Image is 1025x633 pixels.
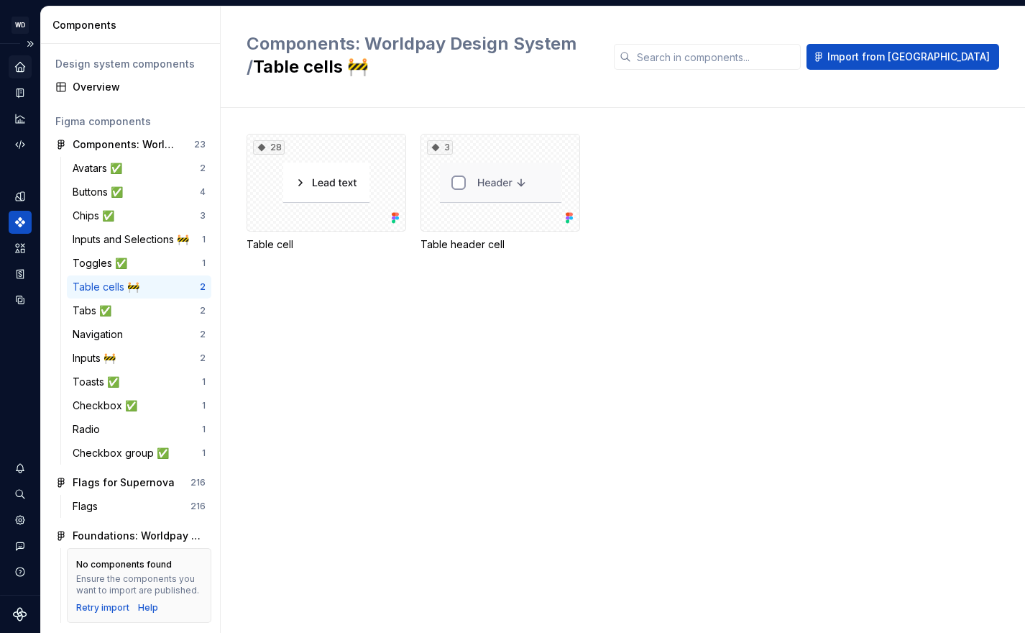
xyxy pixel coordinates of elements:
button: Contact support [9,534,32,557]
div: 28Table cell [247,134,406,252]
svg: Supernova Logo [13,607,27,621]
div: 1 [202,400,206,411]
a: Home [9,55,32,78]
a: Flags216 [67,495,211,518]
a: Foundations: Worldpay Design System [50,524,211,547]
div: Figma components [55,114,206,129]
button: Retry import [76,602,129,614]
div: Toggles ✅ [73,256,133,270]
div: 2 [200,281,206,293]
div: 216 [190,501,206,512]
a: Chips ✅3 [67,204,211,227]
a: Help [138,602,158,614]
a: Radio1 [67,418,211,441]
a: Components [9,211,32,234]
div: 2 [200,329,206,340]
div: Flags for Supernova [73,475,175,490]
div: Toasts ✅ [73,375,125,389]
a: Analytics [9,107,32,130]
a: Code automation [9,133,32,156]
div: Overview [73,80,206,94]
div: Tabs ✅ [73,304,117,318]
a: Inputs 🚧2 [67,347,211,370]
div: Table cell [247,237,406,252]
a: Data sources [9,288,32,311]
div: 1 [202,447,206,459]
div: Checkbox group ✅ [73,446,175,460]
div: 28 [253,140,285,155]
div: 4 [200,186,206,198]
a: Overview [50,76,211,99]
button: Notifications [9,457,32,480]
div: 3 [427,140,453,155]
span: Import from [GEOGRAPHIC_DATA] [827,50,990,64]
div: 216 [190,477,206,488]
a: Flags for Supernova216 [50,471,211,494]
a: Toggles ✅1 [67,252,211,275]
div: Chips ✅ [73,209,120,223]
div: 1 [202,376,206,388]
div: 3Table header cell [420,134,580,252]
div: Navigation [73,327,129,342]
div: Checkbox ✅ [73,399,143,413]
div: Buttons ✅ [73,185,129,199]
div: 2 [200,163,206,174]
a: Checkbox group ✅1 [67,442,211,465]
div: Radio [73,422,106,437]
a: Components: Worldpay Design System23 [50,133,211,156]
a: Storybook stories [9,263,32,286]
a: Settings [9,509,32,532]
div: WD [12,17,29,34]
div: Components [52,18,214,32]
a: Documentation [9,81,32,104]
div: Design system components [55,57,206,71]
div: 2 [200,305,206,316]
div: 1 [202,234,206,245]
div: 1 [202,258,206,269]
div: Inputs 🚧 [73,351,121,365]
a: Navigation2 [67,323,211,346]
a: Checkbox ✅1 [67,394,211,417]
div: Inputs and Selections 🚧 [73,232,195,247]
input: Search in components... [631,44,801,70]
a: Design tokens [9,185,32,208]
a: Toasts ✅1 [67,370,211,393]
div: 3 [200,210,206,222]
button: Expand sidebar [20,34,40,54]
button: Import from [GEOGRAPHIC_DATA] [806,44,999,70]
a: Inputs and Selections 🚧1 [67,228,211,251]
a: Assets [9,237,32,260]
h2: Table cells 🚧 [247,32,597,78]
div: Ensure the components you want to import are published. [76,573,202,596]
div: No components found [76,559,172,570]
button: WD [3,9,37,40]
div: Flags [73,499,104,514]
a: Avatars ✅2 [67,157,211,180]
div: Components: Worldpay Design System [73,137,180,152]
div: Table header cell [420,237,580,252]
a: Table cells 🚧2 [67,275,211,299]
div: Avatars ✅ [73,161,128,176]
div: 23 [194,139,206,150]
button: Search ⌘K [9,483,32,506]
span: Components: Worldpay Design System / [247,33,576,77]
a: Buttons ✅4 [67,181,211,204]
div: 1 [202,424,206,435]
div: Table cells 🚧 [73,280,145,294]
